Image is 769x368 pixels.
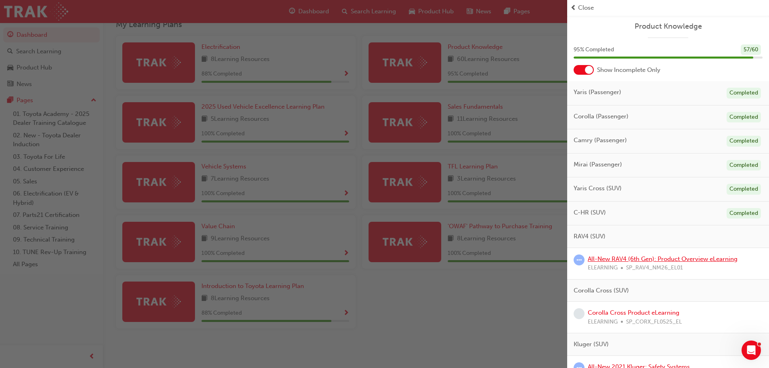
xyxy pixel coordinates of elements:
span: SP_RAV4_NM26_EL01 [626,263,683,273]
span: learningRecordVerb_ATTEMPT-icon [574,254,585,265]
span: 95 % Completed [574,45,614,55]
div: Completed [727,208,761,219]
div: Completed [727,88,761,99]
a: Product Knowledge [574,22,763,31]
div: Completed [727,136,761,147]
span: RAV4 (SUV) [574,232,606,241]
a: All-New RAV4 (6th Gen): Product Overview eLearning [588,255,738,263]
button: prev-iconClose [570,3,766,13]
span: Mirai (Passenger) [574,160,622,169]
div: Completed [727,160,761,171]
span: Close [578,3,594,13]
span: Kluger (SUV) [574,340,609,349]
span: Yaris Cross (SUV) [574,184,622,193]
span: learningRecordVerb_NONE-icon [574,308,585,319]
span: Corolla Cross (SUV) [574,286,629,295]
span: ELEARNING [588,263,618,273]
span: prev-icon [570,3,576,13]
div: Completed [727,184,761,195]
span: Yaris (Passenger) [574,88,621,97]
a: Corolla Cross Product eLearning [588,309,679,316]
iframe: Intercom live chat [742,341,761,360]
span: C-HR (SUV) [574,208,606,217]
span: Show Incomplete Only [597,65,660,75]
span: Corolla (Passenger) [574,112,629,121]
div: 57 / 60 [741,44,761,55]
span: Camry (Passenger) [574,136,627,145]
span: SP_CORX_FL0525_EL [626,318,682,327]
span: ELEARNING [588,318,618,327]
div: Completed [727,112,761,123]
